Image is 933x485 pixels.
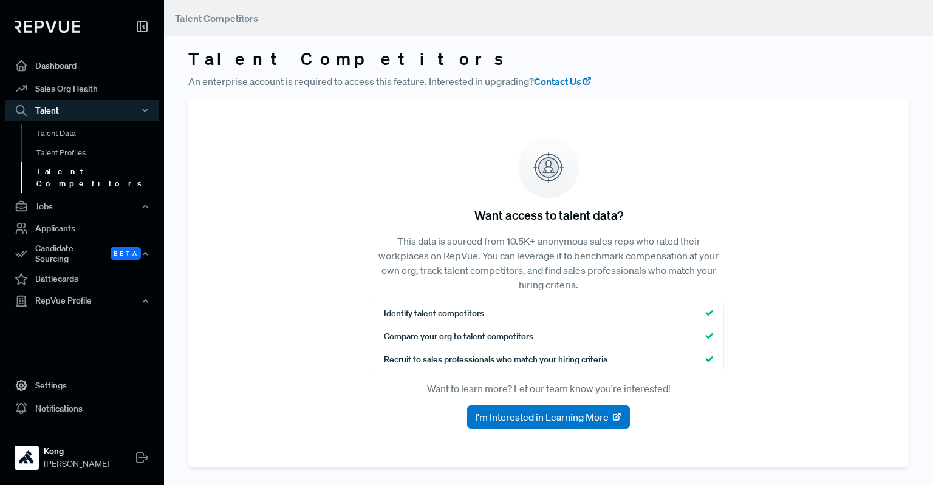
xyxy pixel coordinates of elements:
[5,100,159,121] button: Talent
[475,410,609,424] span: I'm Interested in Learning More
[21,143,176,163] a: Talent Profiles
[5,397,159,420] a: Notifications
[17,448,36,467] img: Kong
[5,77,159,100] a: Sales Org Health
[534,74,592,89] a: Contact Us
[44,445,109,458] strong: Kong
[188,74,909,89] p: An enterprise account is required to access this feature. Interested in upgrading?
[188,49,909,69] h3: Talent Competitors
[474,208,623,222] h5: Want access to talent data?
[384,307,484,320] span: Identify talent competitors
[384,353,607,366] span: Recruit to sales professionals who match your hiring criteria
[5,268,159,291] a: Battlecards
[5,291,159,311] button: RepVue Profile
[15,21,80,33] img: RepVue
[5,54,159,77] a: Dashboard
[175,12,258,24] span: Talent Competitors
[21,162,176,193] a: Talent Competitors
[5,430,159,475] a: KongKong[PERSON_NAME]
[5,240,159,268] button: Candidate Sourcing Beta
[21,124,176,143] a: Talent Data
[5,217,159,240] a: Applicants
[5,196,159,217] button: Jobs
[44,458,109,470] span: [PERSON_NAME]
[374,234,724,292] p: This data is sourced from 10.5K+ anonymous sales reps who rated their workplaces on RepVue. You c...
[374,381,724,396] p: Want to learn more? Let our team know you're interested!
[5,374,159,397] a: Settings
[467,405,630,429] button: I'm Interested in Learning More
[384,330,533,343] span: Compare your org to talent competitors
[111,247,141,260] span: Beta
[5,240,159,268] div: Candidate Sourcing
